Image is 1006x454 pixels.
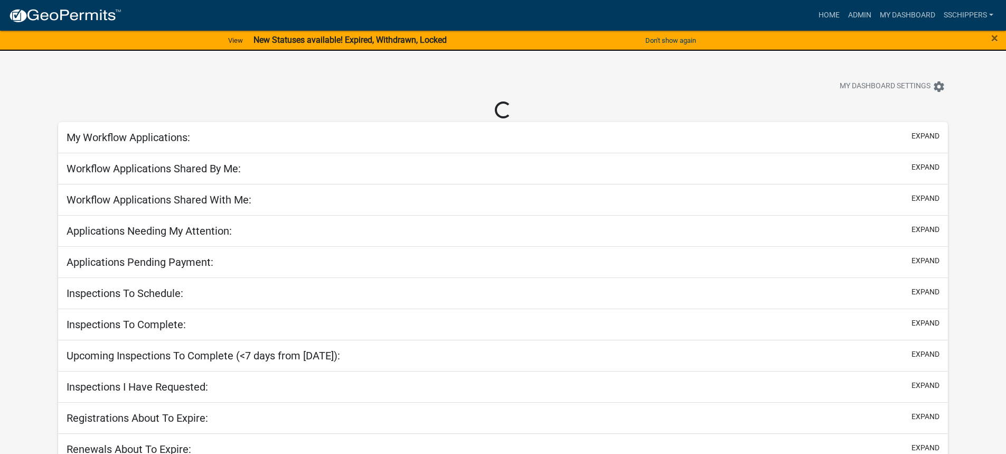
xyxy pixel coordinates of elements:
button: expand [911,193,939,204]
span: My Dashboard Settings [840,80,930,93]
h5: Upcoming Inspections To Complete (<7 days from [DATE]): [67,349,340,362]
button: expand [911,162,939,173]
h5: Inspections To Schedule: [67,287,183,300]
button: expand [911,380,939,391]
h5: Workflow Applications Shared With Me: [67,193,251,206]
h5: My Workflow Applications: [67,131,190,144]
h5: Registrations About To Expire: [67,412,208,424]
a: View [224,32,247,49]
h5: Workflow Applications Shared By Me: [67,162,241,175]
button: expand [911,442,939,453]
h5: Inspections I Have Requested: [67,381,208,393]
a: Home [814,5,844,25]
i: settings [933,80,945,93]
h5: Applications Needing My Attention: [67,225,232,237]
span: × [991,31,998,45]
button: Close [991,32,998,44]
h5: Inspections To Complete: [67,318,186,331]
button: expand [911,349,939,360]
button: expand [911,286,939,298]
strong: New Statuses available! Expired, Withdrawn, Locked [253,35,447,45]
button: expand [911,131,939,142]
button: Don't show again [641,32,700,49]
button: expand [911,411,939,422]
a: Admin [844,5,876,25]
button: expand [911,318,939,329]
a: My Dashboard [876,5,939,25]
h5: Applications Pending Payment: [67,256,213,268]
a: sschippers [939,5,998,25]
button: expand [911,255,939,266]
button: My Dashboard Settingssettings [831,76,954,97]
button: expand [911,224,939,235]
